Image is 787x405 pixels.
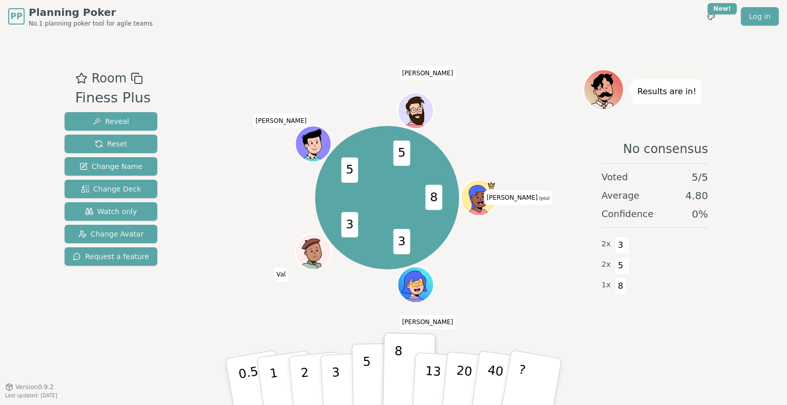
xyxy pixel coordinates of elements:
button: Request a feature [65,247,157,266]
span: Planning Poker [29,5,153,19]
span: Click to change your name [274,267,288,282]
span: Reveal [93,116,129,126]
button: Change Avatar [65,225,157,243]
div: Finess Plus [75,88,151,109]
span: 4.80 [685,188,708,203]
span: Click to change your name [400,66,456,80]
span: 1 x [602,280,611,291]
a: PPPlanning PokerNo.1 planning poker tool for agile teams [8,5,153,28]
span: Clement is the host [487,181,496,190]
span: Watch only [85,206,137,217]
span: Room [92,69,127,88]
button: Reset [65,135,157,153]
span: Change Name [79,161,142,172]
span: 5 [393,141,410,166]
span: Change Avatar [78,229,144,239]
span: 8 [615,278,627,295]
p: Results are in! [637,84,696,99]
span: Voted [602,170,628,184]
span: 5 [615,257,627,274]
span: Click to change your name [400,315,456,329]
span: 3 [393,229,410,254]
span: No.1 planning poker tool for agile teams [29,19,153,28]
span: Request a feature [73,251,149,262]
span: Confidence [602,207,653,221]
p: 8 [393,344,402,399]
button: New! [702,7,720,26]
button: Add as favourite [75,69,88,88]
span: Reset [95,139,127,149]
span: 5 [341,158,358,183]
span: Click to change your name [253,113,309,127]
a: Log in [741,7,779,26]
span: 0 % [692,207,708,221]
span: 5 / 5 [692,170,708,184]
span: No consensus [623,141,708,157]
span: PP [10,10,22,23]
span: 2 x [602,239,611,250]
span: Last updated: [DATE] [5,393,57,398]
span: 3 [341,212,358,238]
button: Click to change your avatar [462,181,495,215]
button: Change Deck [65,180,157,198]
button: Reveal [65,112,157,131]
span: Click to change your name [484,190,552,205]
button: Change Name [65,157,157,176]
span: Version 0.9.2 [15,383,54,391]
span: 8 [425,185,442,210]
span: Average [602,188,639,203]
span: 2 x [602,259,611,270]
span: 3 [615,237,627,254]
span: Change Deck [81,184,141,194]
button: Watch only [65,202,157,221]
button: Version0.9.2 [5,383,54,391]
div: New! [708,3,737,14]
span: (you) [537,196,550,201]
